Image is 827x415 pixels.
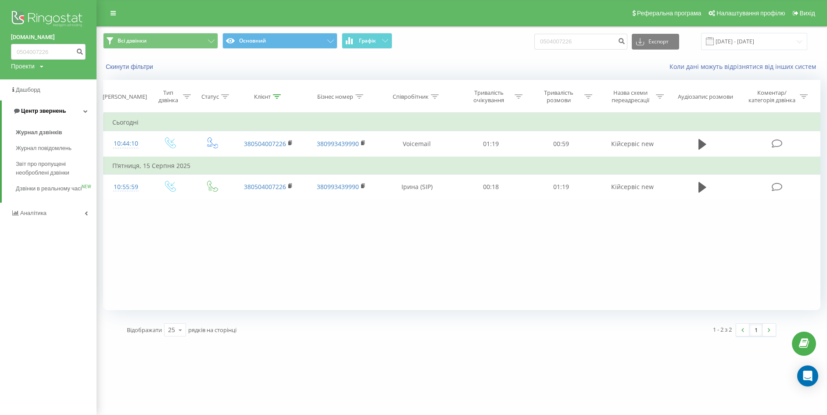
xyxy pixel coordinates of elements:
[127,326,162,334] span: Відображати
[16,140,97,156] a: Журнал повідомлень
[16,181,97,197] a: Дзвінки в реальному часіNEW
[104,157,820,175] td: П’ятниця, 15 Серпня 2025
[535,89,582,104] div: Тривалість розмови
[16,160,92,177] span: Звіт про пропущені необроблені дзвінки
[456,174,526,200] td: 00:18
[678,93,733,100] div: Аудіозапис розмови
[526,131,596,157] td: 00:59
[342,33,392,49] button: Графік
[749,324,763,336] a: 1
[393,93,429,100] div: Співробітник
[244,182,286,191] a: 380504007226
[156,89,180,104] div: Тип дзвінка
[104,114,820,131] td: Сьогодні
[21,107,66,114] span: Центр звернень
[254,93,271,100] div: Клієнт
[16,156,97,181] a: Звіт про пропущені необроблені дзвінки
[11,9,86,31] img: Ringostat logo
[118,37,147,44] span: Всі дзвінки
[16,184,82,193] span: Дзвінки в реальному часі
[16,86,40,93] span: Дашборд
[317,140,359,148] a: 380993439990
[103,63,158,71] button: Скинути фільтри
[20,210,47,216] span: Аналiтика
[11,44,86,60] input: Пошук за номером
[244,140,286,148] a: 380504007226
[632,34,679,50] button: Експорт
[168,326,175,334] div: 25
[317,182,359,191] a: 380993439990
[188,326,236,334] span: рядків на сторінці
[103,33,218,49] button: Всі дзвінки
[103,93,147,100] div: [PERSON_NAME]
[378,174,456,200] td: Ірина (SIP)
[112,135,140,152] div: 10:44:10
[596,131,669,157] td: Кійсервіс new
[201,93,219,100] div: Статус
[359,38,376,44] span: Графік
[11,62,35,71] div: Проекти
[465,89,512,104] div: Тривалість очікування
[534,34,627,50] input: Пошук за номером
[456,131,526,157] td: 01:19
[16,125,97,140] a: Журнал дзвінків
[800,10,815,17] span: Вихід
[16,144,72,153] span: Журнал повідомлень
[637,10,702,17] span: Реферальна програма
[526,174,596,200] td: 01:19
[669,62,820,71] a: Коли дані можуть відрізнятися вiд інших систем
[716,10,785,17] span: Налаштування профілю
[378,131,456,157] td: Voicemail
[607,89,654,104] div: Назва схеми переадресації
[713,325,732,334] div: 1 - 2 з 2
[596,174,669,200] td: Кійсервіс new
[222,33,337,49] button: Основний
[112,179,140,196] div: 10:55:59
[16,128,62,137] span: Журнал дзвінків
[797,365,818,386] div: Open Intercom Messenger
[317,93,353,100] div: Бізнес номер
[2,100,97,122] a: Центр звернень
[11,33,86,42] a: [DOMAIN_NAME]
[746,89,798,104] div: Коментар/категорія дзвінка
